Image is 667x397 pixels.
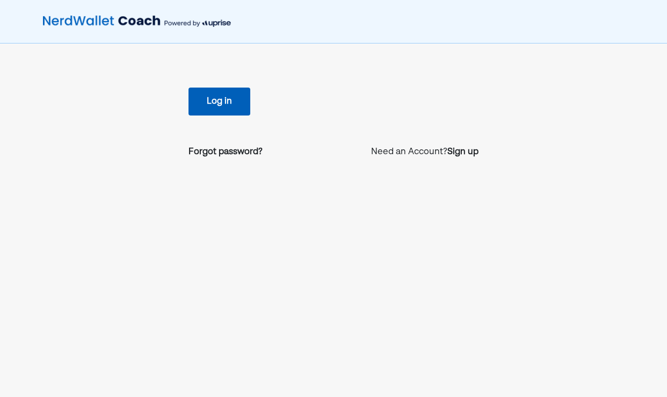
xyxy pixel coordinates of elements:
a: Sign up [447,146,479,158]
p: Need an Account? [371,146,479,158]
a: Forgot password? [189,146,263,158]
button: Log in [189,88,250,116]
